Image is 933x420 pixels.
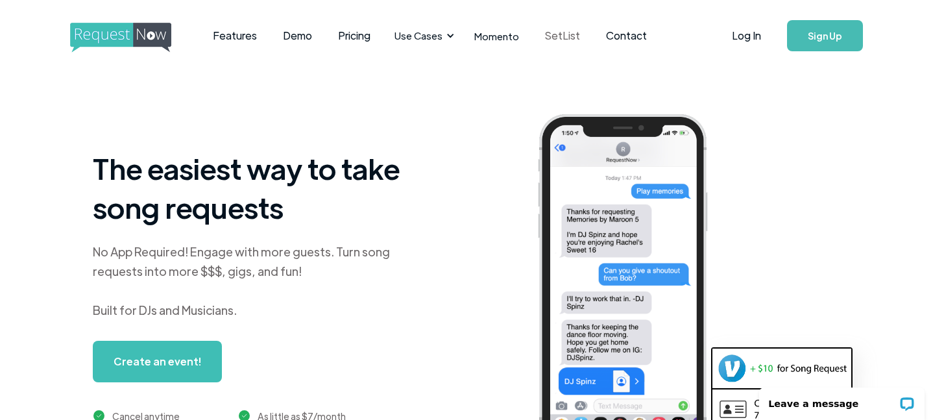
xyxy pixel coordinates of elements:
iframe: LiveChat chat widget [751,379,933,420]
a: SetList [532,16,593,56]
a: Demo [270,16,325,56]
a: Contact [593,16,660,56]
img: venmo screenshot [712,349,851,388]
img: requestnow logo [70,23,195,53]
a: Sign Up [787,20,863,51]
a: Features [200,16,270,56]
h1: The easiest way to take song requests [93,149,417,227]
div: Use Cases [394,29,442,43]
div: No App Required! Engage with more guests. Turn song requests into more $$$, gigs, and fun! Built ... [93,242,417,320]
a: home [70,23,167,49]
a: Pricing [325,16,383,56]
a: Log In [719,13,774,58]
a: Momento [461,17,532,55]
a: Create an event! [93,341,222,382]
div: Use Cases [387,16,458,56]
